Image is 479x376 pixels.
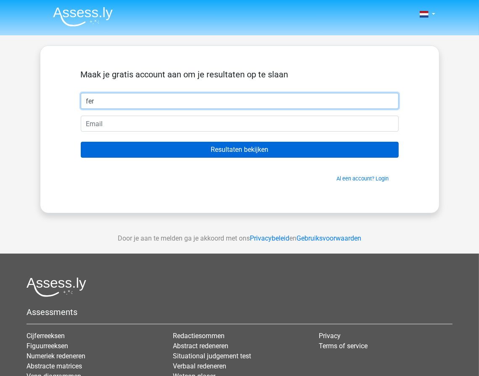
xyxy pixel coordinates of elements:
a: Figuurreeksen [26,342,68,350]
a: Redactiesommen [173,332,225,340]
a: Abstract redeneren [173,342,228,350]
input: Voornaam [81,93,399,109]
a: Gebruiksvoorwaarden [296,234,361,242]
a: Al een account? Login [337,175,389,182]
img: Assessly [53,7,113,26]
a: Abstracte matrices [26,362,82,370]
a: Situational judgement test [173,352,251,360]
a: Verbaal redeneren [173,362,226,370]
a: Terms of service [319,342,368,350]
input: Resultaten bekijken [81,142,399,158]
h5: Maak je gratis account aan om je resultaten op te slaan [81,69,399,79]
a: Privacybeleid [250,234,289,242]
img: Assessly logo [26,277,86,297]
a: Cijferreeksen [26,332,65,340]
a: Privacy [319,332,341,340]
h5: Assessments [26,307,453,317]
a: Numeriek redeneren [26,352,85,360]
input: Email [81,116,399,132]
